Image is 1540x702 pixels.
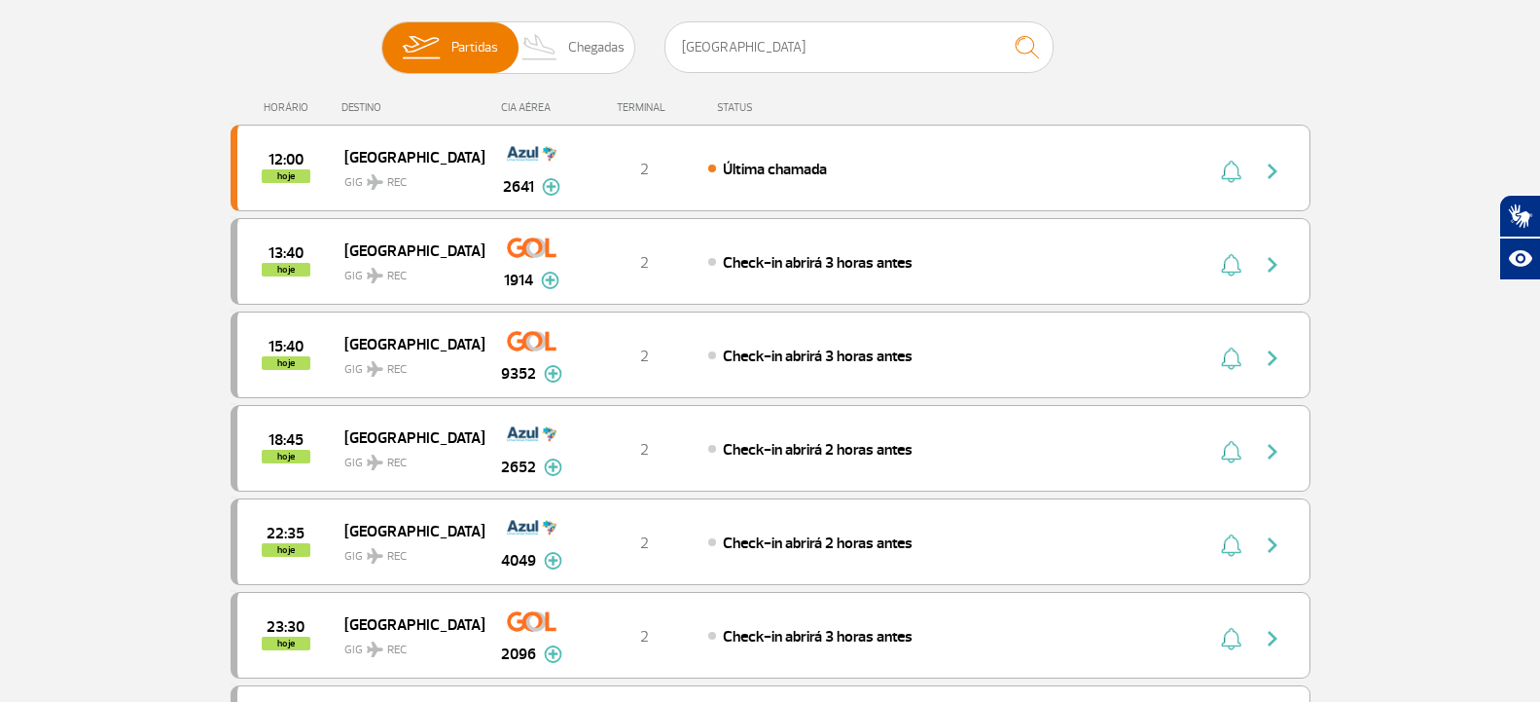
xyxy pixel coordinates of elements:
img: slider-desembarque [512,22,569,73]
img: slider-embarque [390,22,451,73]
span: Check-in abrirá 3 horas antes [723,253,913,273]
span: hoje [262,543,310,557]
span: Check-in abrirá 2 horas antes [723,534,913,553]
span: 2025-09-29 15:40:00 [269,340,304,353]
img: mais-info-painel-voo.svg [544,365,562,383]
span: GIG [344,351,469,379]
span: REC [387,642,407,659]
img: seta-direita-painel-voo.svg [1261,253,1284,277]
img: sino-painel-voo.svg [1221,627,1241,650]
span: GIG [344,444,469,472]
img: sino-painel-voo.svg [1221,347,1241,370]
img: destiny_airplane.svg [367,174,383,190]
button: Abrir recursos assistivos. [1499,238,1540,280]
img: sino-painel-voo.svg [1221,160,1241,183]
span: GIG [344,257,469,285]
span: 2025-09-29 23:30:00 [267,620,304,634]
img: mais-info-painel-voo.svg [541,272,559,289]
span: 2096 [501,643,536,666]
img: mais-info-painel-voo.svg [544,552,562,570]
span: REC [387,455,407,472]
span: [GEOGRAPHIC_DATA] [344,144,469,169]
span: REC [387,361,407,379]
input: Voo, cidade ou cia aérea [664,21,1054,73]
span: 2 [640,160,649,179]
span: GIG [344,164,469,192]
span: REC [387,174,407,192]
img: seta-direita-painel-voo.svg [1261,347,1284,370]
span: 1914 [504,269,533,292]
img: destiny_airplane.svg [367,548,383,564]
span: 2025-09-29 13:40:00 [269,246,304,260]
img: mais-info-painel-voo.svg [542,178,560,196]
span: [GEOGRAPHIC_DATA] [344,238,469,263]
img: seta-direita-painel-voo.svg [1261,534,1284,557]
img: seta-direita-painel-voo.svg [1261,440,1284,463]
span: 2 [640,253,649,273]
img: destiny_airplane.svg [367,268,383,283]
span: REC [387,268,407,285]
span: hoje [262,263,310,277]
span: 2025-09-29 18:45:00 [269,433,304,447]
span: 2025-09-29 22:35:00 [267,527,304,540]
span: GIG [344,537,469,566]
span: hoje [262,450,310,463]
div: DESTINO [341,101,483,114]
img: sino-painel-voo.svg [1221,534,1241,557]
span: [GEOGRAPHIC_DATA] [344,611,469,637]
img: mais-info-painel-voo.svg [544,646,562,663]
span: hoje [262,356,310,370]
div: HORÁRIO [236,101,342,114]
span: Check-in abrirá 3 horas antes [723,627,913,647]
span: hoje [262,637,310,650]
img: destiny_airplane.svg [367,361,383,377]
div: CIA AÉREA [483,101,581,114]
span: 2 [640,440,649,460]
img: sino-painel-voo.svg [1221,440,1241,463]
span: Última chamada [723,160,827,179]
span: [GEOGRAPHIC_DATA] [344,331,469,356]
span: GIG [344,631,469,659]
span: Check-in abrirá 3 horas antes [723,347,913,366]
span: 2641 [503,175,534,199]
img: mais-info-painel-voo.svg [544,459,562,476]
span: [GEOGRAPHIC_DATA] [344,518,469,543]
div: TERMINAL [581,101,707,114]
span: 2 [640,534,649,553]
img: destiny_airplane.svg [367,642,383,657]
span: hoje [262,169,310,183]
span: Check-in abrirá 2 horas antes [723,440,913,460]
span: 4049 [501,549,536,573]
img: seta-direita-painel-voo.svg [1261,627,1284,650]
span: Chegadas [568,22,625,73]
span: Partidas [451,22,498,73]
span: 2025-09-29 12:00:00 [269,153,304,166]
span: [GEOGRAPHIC_DATA] [344,425,469,450]
span: 2 [640,627,649,647]
span: REC [387,548,407,566]
div: STATUS [707,101,866,114]
div: Plugin de acessibilidade da Hand Talk. [1499,195,1540,280]
img: destiny_airplane.svg [367,455,383,470]
span: 9352 [501,362,536,386]
span: 2652 [501,456,536,479]
span: 2 [640,347,649,366]
img: sino-painel-voo.svg [1221,253,1241,277]
button: Abrir tradutor de língua de sinais. [1499,195,1540,238]
img: seta-direita-painel-voo.svg [1261,160,1284,183]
